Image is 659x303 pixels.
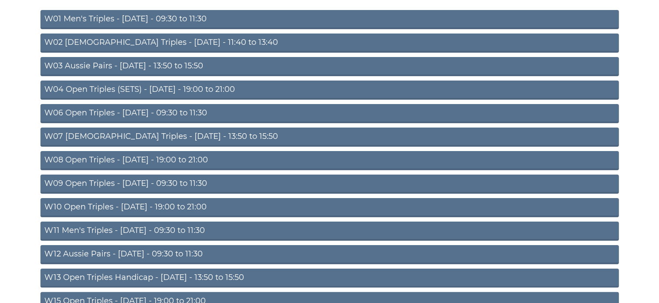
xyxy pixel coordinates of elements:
[40,175,619,194] a: W09 Open Triples - [DATE] - 09:30 to 11:30
[40,34,619,53] a: W02 [DEMOGRAPHIC_DATA] Triples - [DATE] - 11:40 to 13:40
[40,245,619,264] a: W12 Aussie Pairs - [DATE] - 09:30 to 11:30
[40,269,619,288] a: W13 Open Triples Handicap - [DATE] - 13:50 to 15:50
[40,81,619,100] a: W04 Open Triples (SETS) - [DATE] - 19:00 to 21:00
[40,151,619,170] a: W08 Open Triples - [DATE] - 19:00 to 21:00
[40,198,619,217] a: W10 Open Triples - [DATE] - 19:00 to 21:00
[40,10,619,29] a: W01 Men's Triples - [DATE] - 09:30 to 11:30
[40,57,619,76] a: W03 Aussie Pairs - [DATE] - 13:50 to 15:50
[40,222,619,241] a: W11 Men's Triples - [DATE] - 09:30 to 11:30
[40,104,619,123] a: W06 Open Triples - [DATE] - 09:30 to 11:30
[40,128,619,147] a: W07 [DEMOGRAPHIC_DATA] Triples - [DATE] - 13:50 to 15:50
